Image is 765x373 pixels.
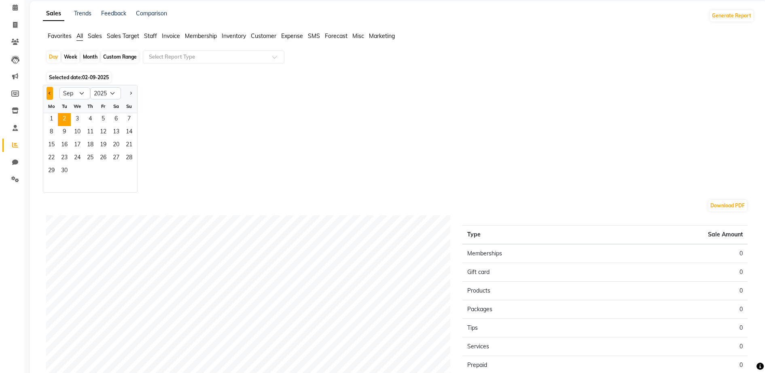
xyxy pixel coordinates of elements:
td: 0 [605,337,748,356]
div: Monday, September 1, 2025 [45,113,58,126]
span: Expense [281,32,303,40]
div: We [71,100,84,113]
span: 13 [110,126,123,139]
div: Thursday, September 25, 2025 [84,152,97,165]
th: Type [462,225,605,244]
td: Memberships [462,244,605,263]
select: Select year [90,87,121,99]
td: 0 [605,282,748,300]
span: Customer [251,32,276,40]
a: Feedback [101,10,126,17]
div: Monday, September 15, 2025 [45,139,58,152]
div: Tuesday, September 16, 2025 [58,139,71,152]
span: Sales [88,32,102,40]
div: Sa [110,100,123,113]
span: 12 [97,126,110,139]
div: Th [84,100,97,113]
span: Misc [352,32,364,40]
span: 11 [84,126,97,139]
div: Tuesday, September 23, 2025 [58,152,71,165]
span: 19 [97,139,110,152]
div: Friday, September 5, 2025 [97,113,110,126]
td: 0 [605,300,748,319]
a: Trends [74,10,91,17]
div: Sunday, September 21, 2025 [123,139,136,152]
div: Monday, September 22, 2025 [45,152,58,165]
select: Select month [59,87,90,99]
div: Day [47,51,60,63]
div: Saturday, September 13, 2025 [110,126,123,139]
a: Sales [43,6,64,21]
div: Tu [58,100,71,113]
span: Inventory [222,32,246,40]
div: Custom Range [101,51,139,63]
td: Products [462,282,605,300]
span: 7 [123,113,136,126]
span: 26 [97,152,110,165]
span: 21 [123,139,136,152]
div: Monday, September 29, 2025 [45,165,58,178]
span: SMS [308,32,320,40]
div: Sunday, September 14, 2025 [123,126,136,139]
div: Wednesday, September 10, 2025 [71,126,84,139]
span: 10 [71,126,84,139]
div: Wednesday, September 24, 2025 [71,152,84,165]
td: 0 [605,244,748,263]
span: 3 [71,113,84,126]
div: Fr [97,100,110,113]
span: 29 [45,165,58,178]
div: Thursday, September 18, 2025 [84,139,97,152]
button: Generate Report [710,10,753,21]
span: Staff [144,32,157,40]
th: Sale Amount [605,225,748,244]
div: Wednesday, September 3, 2025 [71,113,84,126]
span: 15 [45,139,58,152]
span: 9 [58,126,71,139]
span: 30 [58,165,71,178]
span: 18 [84,139,97,152]
td: Packages [462,300,605,319]
div: Friday, September 12, 2025 [97,126,110,139]
div: Saturday, September 20, 2025 [110,139,123,152]
div: Thursday, September 11, 2025 [84,126,97,139]
span: 22 [45,152,58,165]
span: 02-09-2025 [82,74,109,80]
span: Forecast [325,32,348,40]
span: Marketing [369,32,395,40]
span: 5 [97,113,110,126]
a: Comparison [136,10,167,17]
button: Previous month [47,87,53,100]
div: Week [62,51,79,63]
span: 24 [71,152,84,165]
div: Saturday, September 27, 2025 [110,152,123,165]
span: 17 [71,139,84,152]
div: Mo [45,100,58,113]
span: All [76,32,83,40]
span: 4 [84,113,97,126]
div: Saturday, September 6, 2025 [110,113,123,126]
span: 23 [58,152,71,165]
span: 8 [45,126,58,139]
td: 0 [605,263,748,282]
span: 28 [123,152,136,165]
span: 27 [110,152,123,165]
span: 16 [58,139,71,152]
td: Gift card [462,263,605,282]
span: 20 [110,139,123,152]
td: Services [462,337,605,356]
div: Tuesday, September 9, 2025 [58,126,71,139]
div: Sunday, September 28, 2025 [123,152,136,165]
div: Monday, September 8, 2025 [45,126,58,139]
button: Next month [127,87,134,100]
span: Sales Target [107,32,139,40]
span: 14 [123,126,136,139]
div: Thursday, September 4, 2025 [84,113,97,126]
td: 0 [605,319,748,337]
div: Month [81,51,100,63]
div: Friday, September 26, 2025 [97,152,110,165]
span: 1 [45,113,58,126]
span: 2 [58,113,71,126]
div: Tuesday, September 2, 2025 [58,113,71,126]
span: Invoice [162,32,180,40]
td: Tips [462,319,605,337]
